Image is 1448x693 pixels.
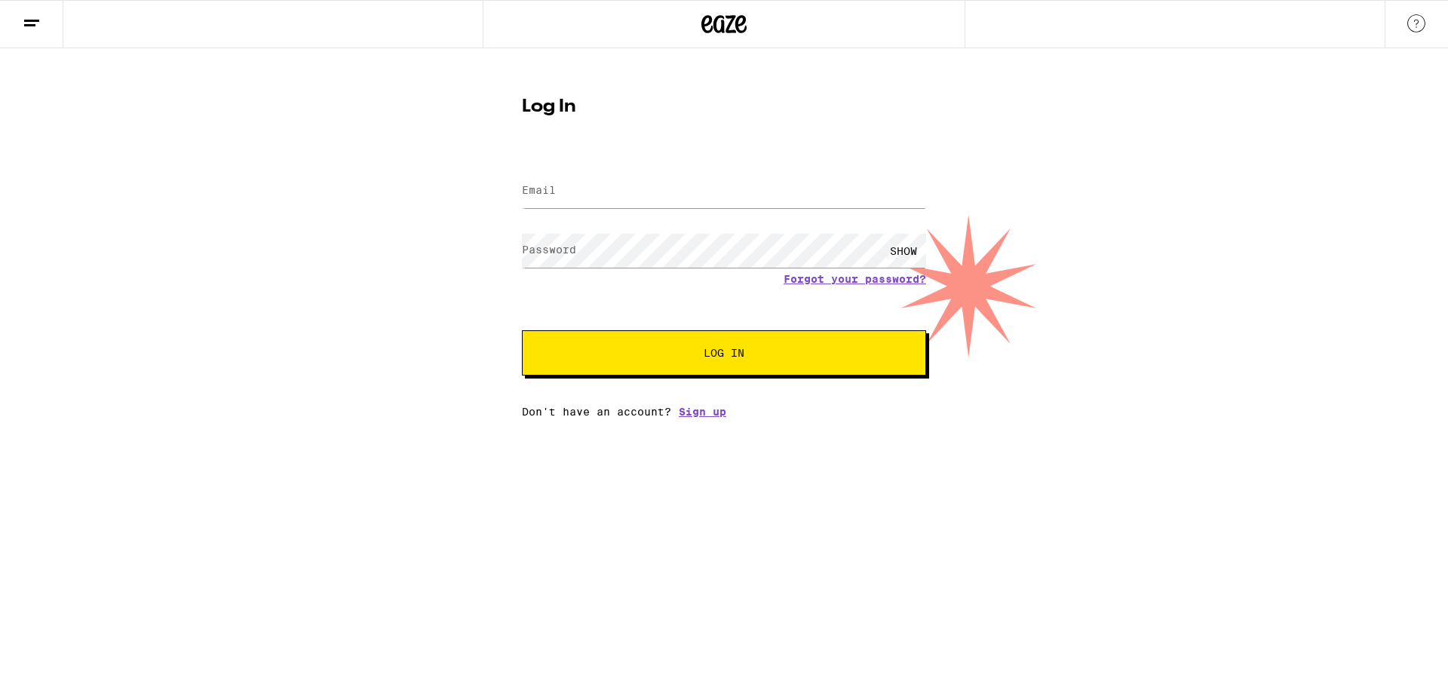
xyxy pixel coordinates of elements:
[522,244,576,256] label: Password
[522,406,926,418] div: Don't have an account?
[522,184,556,196] label: Email
[522,330,926,376] button: Log In
[881,234,926,268] div: SHOW
[522,174,926,208] input: Email
[784,273,926,285] a: Forgot your password?
[704,348,744,358] span: Log In
[522,98,926,116] h1: Log In
[679,406,726,418] a: Sign up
